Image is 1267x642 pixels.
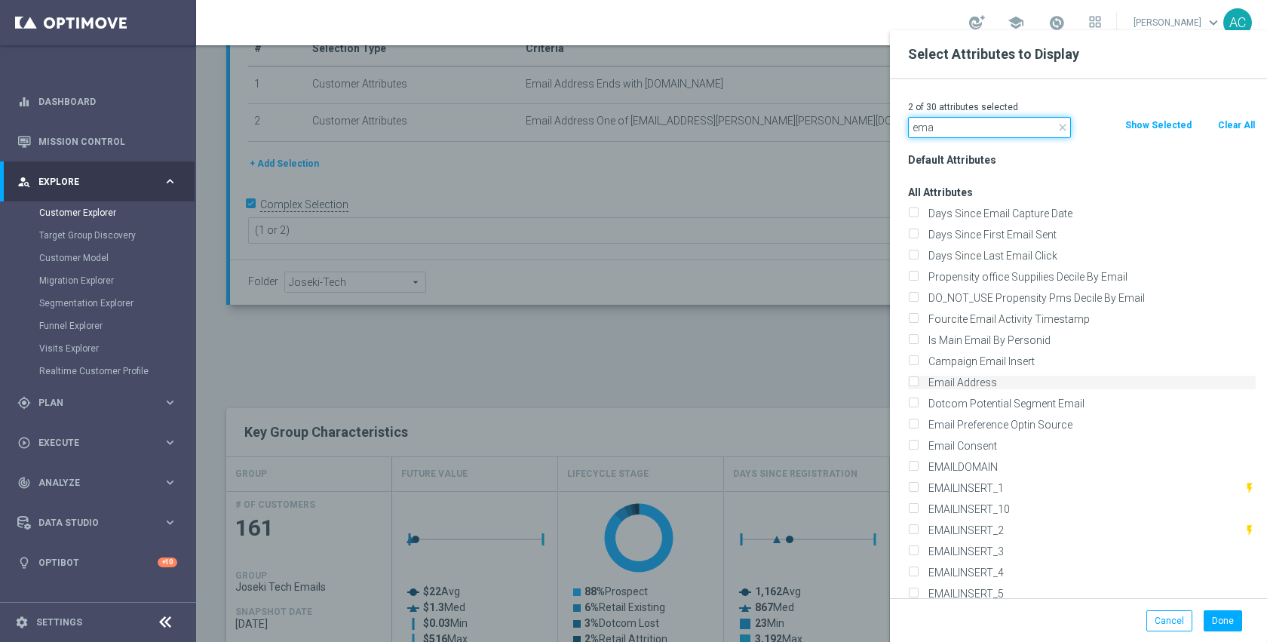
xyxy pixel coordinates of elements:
[39,337,195,360] div: Visits Explorer
[38,81,177,121] a: Dashboard
[1124,117,1193,134] button: Show Selected
[17,95,31,109] i: equalizer
[923,333,1256,347] label: Is Main Email By Personid
[923,270,1256,284] label: Propensity office Suppilies Decile By Email
[39,201,195,224] div: Customer Explorer
[923,397,1256,410] label: Dotcom Potential Segment Email
[923,249,1256,263] label: Days Since Last Email Click
[17,136,178,148] button: Mission Control
[17,176,178,188] button: person_search Explore keyboard_arrow_right
[908,101,1256,113] p: 2 of 30 attributes selected
[1057,121,1069,134] i: close
[17,396,163,410] div: Plan
[38,398,163,407] span: Plan
[1204,610,1242,631] button: Done
[15,616,29,629] i: settings
[17,556,31,570] i: lightbulb
[38,542,158,582] a: Optibot
[163,435,177,450] i: keyboard_arrow_right
[17,542,177,582] div: Optibot
[1244,524,1256,536] i: This attribute is updated in realtime
[908,153,1256,167] h3: Default Attributes
[38,478,163,487] span: Analyze
[39,297,157,309] a: Segmentation Explorer
[39,343,157,355] a: Visits Explorer
[158,558,177,567] div: +10
[17,397,178,409] button: gps_fixed Plan keyboard_arrow_right
[923,460,1256,474] label: EMAILDOMAIN
[17,96,178,108] button: equalizer Dashboard
[17,175,163,189] div: Explore
[17,476,163,490] div: Analyze
[923,524,1244,537] label: EMAILINSERT_2
[923,481,1244,495] label: EMAILINSERT_1
[17,477,178,489] button: track_changes Analyze keyboard_arrow_right
[39,247,195,269] div: Customer Model
[39,360,195,382] div: Realtime Customer Profile
[163,174,177,189] i: keyboard_arrow_right
[39,315,195,337] div: Funnel Explorer
[1244,482,1256,494] i: This attribute is updated in realtime
[1146,610,1192,631] button: Cancel
[908,186,1256,199] h3: All Attributes
[17,175,31,189] i: person_search
[908,117,1071,138] input: Search
[38,518,163,527] span: Data Studio
[17,436,163,450] div: Execute
[923,207,1256,220] label: Days Since Email Capture Date
[1008,14,1024,31] span: school
[1216,117,1256,134] button: Clear All
[163,515,177,530] i: keyboard_arrow_right
[38,121,177,161] a: Mission Control
[36,618,82,627] a: Settings
[39,365,157,377] a: Realtime Customer Profile
[17,476,31,490] i: track_changes
[17,517,178,529] button: Data Studio keyboard_arrow_right
[17,557,178,569] button: lightbulb Optibot +10
[17,437,178,449] button: play_circle_outline Execute keyboard_arrow_right
[38,177,163,186] span: Explore
[163,395,177,410] i: keyboard_arrow_right
[163,475,177,490] i: keyboard_arrow_right
[1132,11,1223,34] a: [PERSON_NAME]keyboard_arrow_down
[39,269,195,292] div: Migration Explorer
[39,275,157,287] a: Migration Explorer
[923,291,1256,305] label: DO_NOT_USE Propensity Pms Decile By Email
[17,396,31,410] i: gps_fixed
[39,252,157,264] a: Customer Model
[1223,8,1252,37] div: AC
[923,566,1256,579] label: EMAILINSERT_4
[923,587,1256,601] label: EMAILINSERT_5
[39,207,157,219] a: Customer Explorer
[923,545,1256,558] label: EMAILINSERT_3
[17,81,177,121] div: Dashboard
[908,45,1249,63] h2: Select Attributes to Display
[38,438,163,447] span: Execute
[923,418,1256,432] label: Email Preference Optin Source
[39,292,195,315] div: Segmentation Explorer
[17,436,31,450] i: play_circle_outline
[17,516,163,530] div: Data Studio
[923,376,1256,389] label: Email Address
[39,224,195,247] div: Target Group Discovery
[923,439,1256,453] label: Email Consent
[923,312,1256,326] label: Fourcite Email Activity Timestamp
[17,121,177,161] div: Mission Control
[923,355,1256,368] label: Campaign Email Insert
[1205,14,1222,31] span: keyboard_arrow_down
[39,229,157,241] a: Target Group Discovery
[39,320,157,332] a: Funnel Explorer
[923,228,1256,241] label: Days Since First Email Sent
[923,502,1256,516] label: EMAILINSERT_10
